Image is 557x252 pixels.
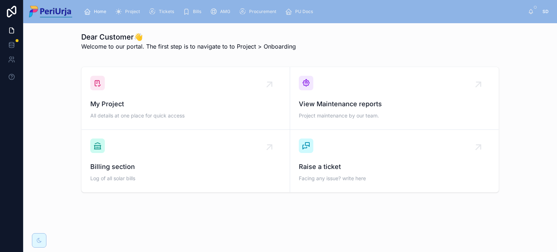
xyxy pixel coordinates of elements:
span: SD [542,9,549,15]
span: View Maintenance reports [299,99,490,109]
span: Project [125,9,140,15]
span: Raise a ticket [299,162,490,172]
span: Project maintenance by our team. [299,112,490,119]
div: scrollable content [78,4,528,20]
a: PU Docs [283,5,318,18]
a: Bills [181,5,206,18]
a: AMG [208,5,235,18]
h1: Dear Customer👋 [81,32,296,42]
img: App logo [29,6,72,17]
span: Log of all solar bills [90,175,281,182]
a: Procurement [237,5,281,18]
span: Billing section [90,162,281,172]
span: Bills [193,9,201,15]
span: Facing any issue? write here [299,175,490,182]
a: Tickets [147,5,179,18]
span: My Project [90,99,281,109]
span: Home [94,9,106,15]
span: PU Docs [295,9,313,15]
span: AMG [220,9,230,15]
a: Home [82,5,111,18]
a: Project [113,5,145,18]
a: Billing sectionLog of all solar bills [82,130,290,192]
a: My ProjectAll details at one place for quick access [82,67,290,130]
span: Procurement [249,9,276,15]
span: Tickets [159,9,174,15]
a: Raise a ticketFacing any issue? write here [290,130,499,192]
a: View Maintenance reportsProject maintenance by our team. [290,67,499,130]
p: Welcome to our portal. The first step is to navigate to to Project > Onboarding [81,42,296,51]
span: All details at one place for quick access [90,112,281,119]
